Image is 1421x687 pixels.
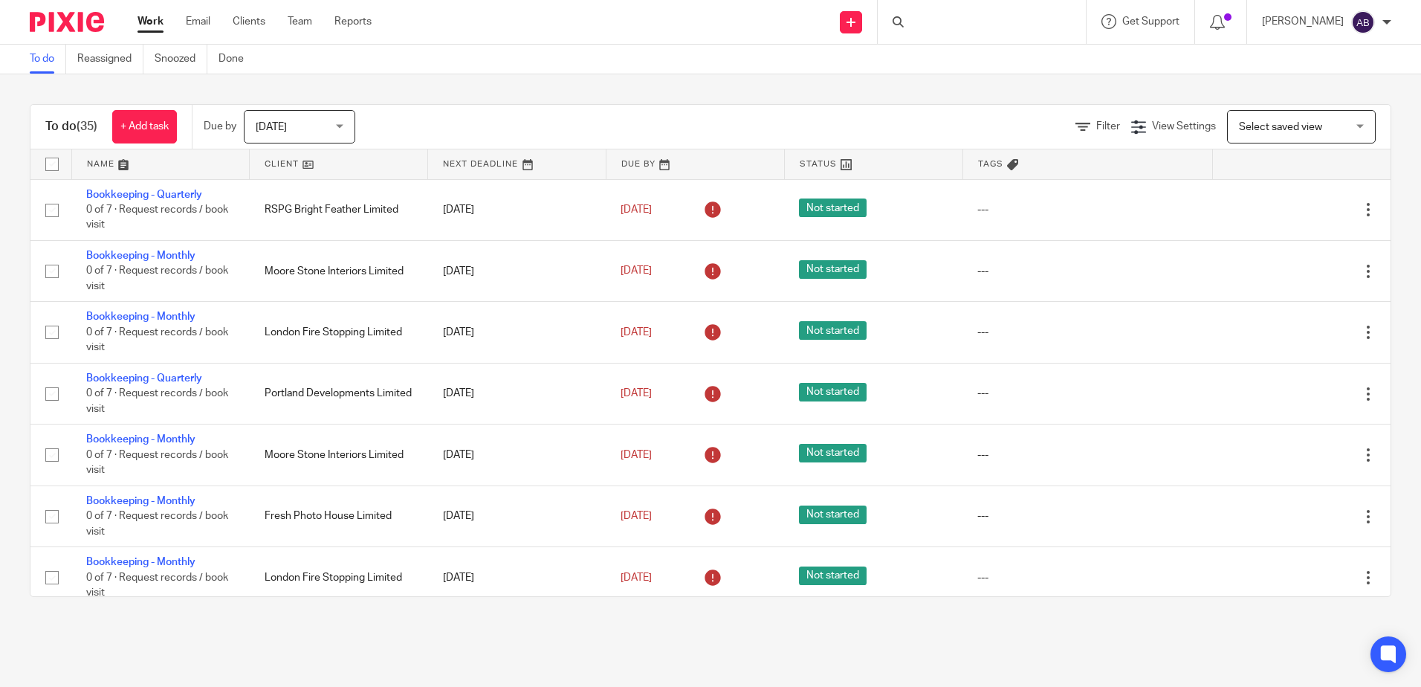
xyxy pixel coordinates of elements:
a: Bookkeeping - Monthly [86,557,195,567]
h1: To do [45,119,97,135]
div: --- [977,570,1197,585]
div: --- [977,448,1197,462]
a: Snoozed [155,45,207,74]
span: Not started [799,199,867,217]
td: [DATE] [428,547,606,608]
td: [DATE] [428,179,606,240]
span: [DATE] [621,266,652,277]
span: 0 of 7 · Request records / book visit [86,327,228,353]
a: Reports [334,14,372,29]
td: Moore Stone Interiors Limited [250,425,428,486]
span: Not started [799,567,867,585]
img: Pixie [30,12,104,32]
a: Bookkeeping - Monthly [86,496,195,506]
span: [DATE] [621,204,652,215]
span: Select saved view [1239,122,1322,132]
a: Bookkeeping - Quarterly [86,373,202,384]
a: Reassigned [77,45,143,74]
a: Bookkeeping - Monthly [86,312,195,322]
span: 0 of 7 · Request records / book visit [86,572,228,599]
div: --- [977,386,1197,401]
span: 0 of 7 · Request records / book visit [86,204,228,230]
td: [DATE] [428,425,606,486]
span: [DATE] [256,122,287,132]
span: View Settings [1152,121,1216,132]
span: [DATE] [621,388,652,399]
span: 0 of 7 · Request records / book visit [86,450,228,476]
img: svg%3E [1351,10,1375,34]
a: Bookkeeping - Quarterly [86,190,202,200]
span: (35) [77,120,97,132]
p: [PERSON_NAME] [1262,14,1344,29]
td: London Fire Stopping Limited [250,547,428,608]
a: Done [219,45,255,74]
span: Not started [799,321,867,340]
span: Get Support [1122,16,1179,27]
span: Filter [1096,121,1120,132]
span: [DATE] [621,572,652,583]
span: [DATE] [621,511,652,521]
a: To do [30,45,66,74]
span: Not started [799,260,867,279]
td: Portland Developments Limited [250,363,428,424]
td: RSPG Bright Feather Limited [250,179,428,240]
span: Not started [799,506,867,524]
div: --- [977,202,1197,217]
p: Due by [204,119,236,134]
span: Not started [799,444,867,462]
div: --- [977,325,1197,340]
span: Tags [978,160,1003,168]
a: + Add task [112,110,177,143]
td: [DATE] [428,363,606,424]
td: Fresh Photo House Limited [250,486,428,546]
td: London Fire Stopping Limited [250,302,428,363]
td: Moore Stone Interiors Limited [250,240,428,301]
span: [DATE] [621,450,652,460]
span: [DATE] [621,327,652,338]
td: [DATE] [428,240,606,301]
span: 0 of 7 · Request records / book visit [86,266,228,292]
a: Work [137,14,164,29]
span: 0 of 7 · Request records / book visit [86,511,228,537]
a: Clients [233,14,265,29]
td: [DATE] [428,486,606,546]
a: Bookkeeping - Monthly [86,251,195,261]
div: --- [977,264,1197,279]
a: Email [186,14,210,29]
a: Team [288,14,312,29]
a: Bookkeeping - Monthly [86,434,195,445]
td: [DATE] [428,302,606,363]
span: 0 of 7 · Request records / book visit [86,388,228,414]
div: --- [977,509,1197,523]
span: Not started [799,383,867,401]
